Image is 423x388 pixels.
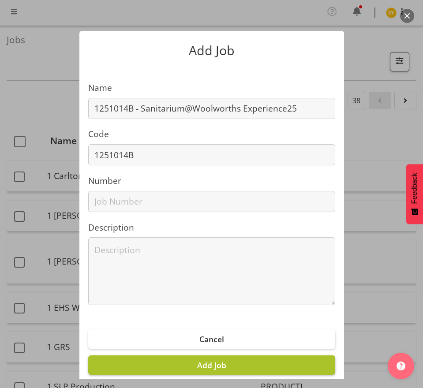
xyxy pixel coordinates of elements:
button: Feedback - Show survey [406,164,423,224]
button: Add Job [88,355,335,375]
button: Cancel [88,329,335,349]
img: help-xxl-2.png [397,362,405,370]
span: Cancel [199,334,224,344]
span: Feedback [411,173,419,204]
label: Code [88,128,335,141]
span: Add Job [197,360,226,370]
input: Job Code [88,144,335,165]
label: Name [88,82,335,94]
label: Description [88,221,335,234]
p: Add Job [88,44,335,57]
input: Job Number [88,191,335,212]
input: Job Name [88,98,335,119]
label: Number [88,175,335,187]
